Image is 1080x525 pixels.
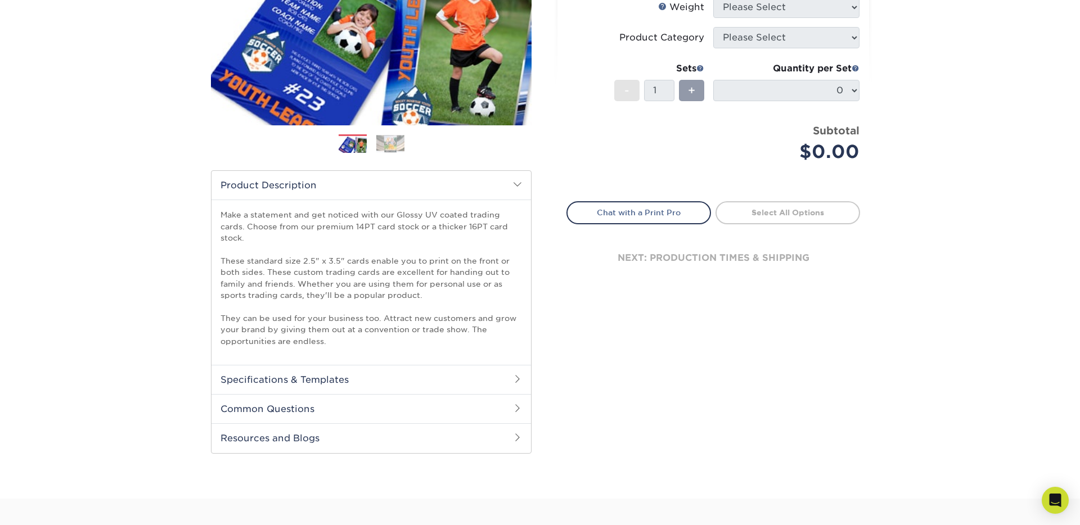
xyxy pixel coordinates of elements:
div: Open Intercom Messenger [1042,487,1069,514]
strong: Subtotal [813,124,859,137]
h2: Common Questions [211,394,531,423]
span: - [624,82,629,99]
a: Select All Options [715,201,860,224]
span: + [688,82,695,99]
img: Trading Cards 02 [376,135,404,152]
div: $0.00 [722,138,859,165]
div: Product Category [619,31,704,44]
h2: Specifications & Templates [211,365,531,394]
div: Quantity per Set [713,62,859,75]
div: next: production times & shipping [566,224,860,292]
a: Chat with a Print Pro [566,201,711,224]
h2: Product Description [211,171,531,200]
p: Make a statement and get noticed with our Glossy UV coated trading cards. Choose from our premium... [220,209,522,347]
img: Trading Cards 01 [339,135,367,155]
h2: Resources and Blogs [211,423,531,452]
div: Weight [658,1,704,14]
div: Sets [614,62,704,75]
